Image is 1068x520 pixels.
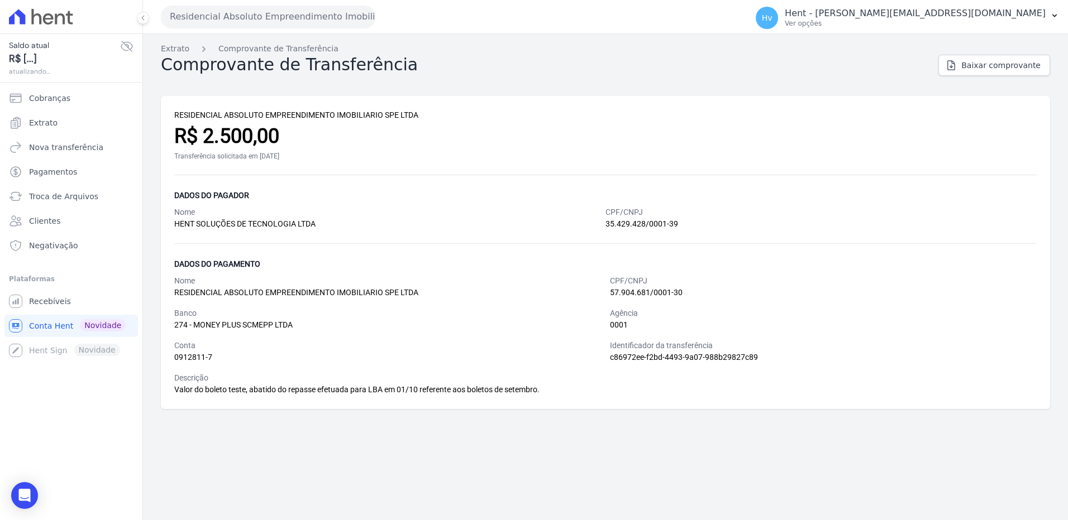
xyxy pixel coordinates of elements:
[9,51,120,66] span: R$ [...]
[174,340,601,352] div: Conta
[29,320,73,331] span: Conta Hent
[4,234,138,257] a: Negativação
[29,215,60,227] span: Clientes
[4,136,138,158] a: Nova transferência
[161,6,375,28] button: Residencial Absoluto Empreendimento Imobiliario SPE LTDA
[747,2,1068,33] button: Hv Hent - [PERSON_NAME][EMAIL_ADDRESS][DOMAIN_NAME] Ver opções
[161,43,189,55] a: Extrato
[174,121,1037,151] div: R$ 2.500,00
[174,307,601,319] div: Banco
[174,384,1037,396] div: Valor do boleto teste, abatido do repasse efetuada para LBA em 01/10 referente aos boletos de set...
[605,206,1037,218] div: CPF/CNPJ
[610,287,1037,298] div: 57.904.681/0001-30
[174,189,1037,202] div: Dados do pagador
[4,315,138,337] a: Conta Hent Novidade
[29,93,70,104] span: Cobranças
[29,240,78,251] span: Negativação
[961,60,1041,71] span: Baixar comprovante
[80,319,126,331] span: Novidade
[161,43,1050,55] nav: Breadcrumb
[785,8,1046,19] p: Hent - [PERSON_NAME][EMAIL_ADDRESS][DOMAIN_NAME]
[9,66,120,76] span: atualizando...
[605,218,1037,230] div: 35.429.428/0001-39
[762,14,773,22] span: Hv
[29,142,103,153] span: Nova transferência
[610,319,1037,331] div: 0001
[29,117,58,128] span: Extrato
[4,210,138,232] a: Clientes
[174,287,601,298] div: RESIDENCIAL ABSOLUTO EMPREENDIMENTO IMOBILIARIO SPE LTDA
[174,275,601,287] div: Nome
[174,218,605,230] div: HENT SOLUÇÕES DE TECNOLOGIA LTDA
[29,191,98,202] span: Troca de Arquivos
[9,272,133,286] div: Plataformas
[174,352,601,363] div: 0912811-7
[11,482,38,509] div: Open Intercom Messenger
[4,87,138,109] a: Cobranças
[29,296,71,307] span: Recebíveis
[4,112,138,134] a: Extrato
[938,55,1050,76] a: Baixar comprovante
[174,372,1037,384] div: Descrição
[174,319,601,331] div: 274 - MONEY PLUS SCMEPP LTDA
[9,40,120,51] span: Saldo atual
[610,352,1037,363] div: c86972ee-f2bd-4493-9a07-988b29827c89
[9,87,133,362] nav: Sidebar
[174,151,1037,161] div: Transferência solicitada em [DATE]
[174,206,605,218] div: Nome
[785,19,1046,28] p: Ver opções
[610,340,1037,352] div: Identificador da transferência
[161,55,418,75] h2: Comprovante de Transferência
[174,257,1037,271] div: Dados do pagamento
[4,161,138,183] a: Pagamentos
[610,307,1037,319] div: Agência
[29,166,77,177] span: Pagamentos
[610,275,1037,287] div: CPF/CNPJ
[4,185,138,208] a: Troca de Arquivos
[218,43,338,55] a: Comprovante de Transferência
[4,290,138,312] a: Recebíveis
[174,109,1037,121] div: RESIDENCIAL ABSOLUTO EMPREENDIMENTO IMOBILIARIO SPE LTDA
